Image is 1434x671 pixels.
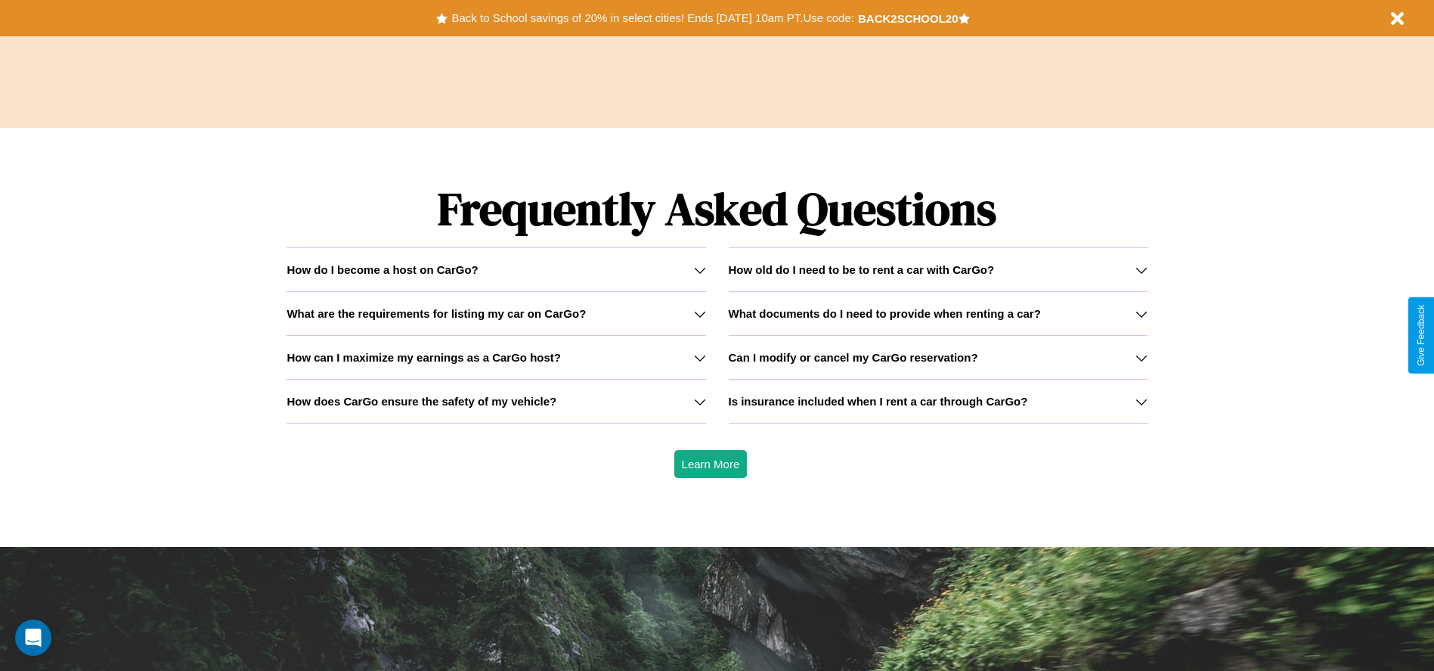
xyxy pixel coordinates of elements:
[286,307,586,320] h3: What are the requirements for listing my car on CarGo?
[286,170,1147,247] h1: Frequently Asked Questions
[286,263,478,276] h3: How do I become a host on CarGo?
[729,263,995,276] h3: How old do I need to be to rent a car with CarGo?
[674,450,748,478] button: Learn More
[448,8,857,29] button: Back to School savings of 20% in select cities! Ends [DATE] 10am PT.Use code:
[729,395,1028,408] h3: Is insurance included when I rent a car through CarGo?
[286,351,561,364] h3: How can I maximize my earnings as a CarGo host?
[15,620,51,656] div: Open Intercom Messenger
[729,307,1041,320] h3: What documents do I need to provide when renting a car?
[286,395,556,408] h3: How does CarGo ensure the safety of my vehicle?
[1416,305,1426,366] div: Give Feedback
[729,351,978,364] h3: Can I modify or cancel my CarGo reservation?
[858,12,959,25] b: BACK2SCHOOL20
